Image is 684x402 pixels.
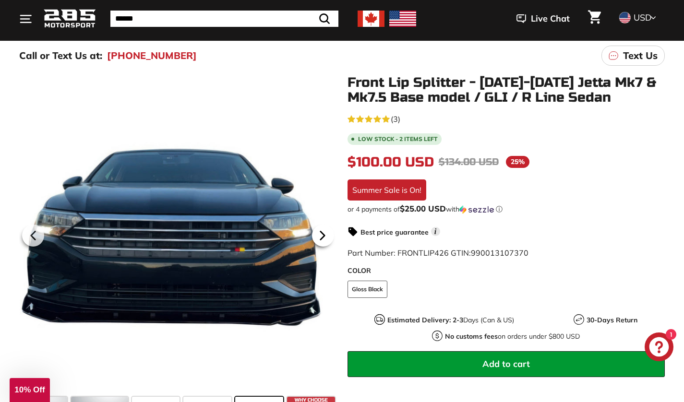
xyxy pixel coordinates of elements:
a: 5.0 rating (3 votes) [348,112,665,125]
span: $134.00 USD [439,156,499,168]
input: Search [110,11,338,27]
strong: Estimated Delivery: 2-3 [387,316,463,324]
span: Live Chat [531,12,570,25]
p: Text Us [623,48,658,63]
span: $100.00 USD [348,154,434,170]
button: Live Chat [504,7,582,31]
span: Part Number: FRONTLIP426 GTIN: [348,248,528,258]
a: Cart [582,2,607,35]
strong: Best price guarantee [360,228,429,236]
p: Days (Can & US) [387,315,514,325]
p: on orders under $800 USD [445,331,580,342]
span: 990013107370 [471,248,528,258]
span: $25.00 USD [400,203,446,213]
a: Text Us [601,46,665,66]
div: Summer Sale is On! [348,179,426,201]
a: [PHONE_NUMBER] [107,48,197,63]
div: or 4 payments of with [348,204,665,214]
h1: Front Lip Splitter - [DATE]-[DATE] Jetta Mk7 & Mk7.5 Base model / GLI / R Line Sedan [348,75,665,105]
div: or 4 payments of$25.00 USDwithSezzle Click to learn more about Sezzle [348,204,665,214]
img: Sezzle [459,205,494,214]
button: Add to cart [348,351,665,377]
span: USD [634,12,651,23]
span: 10% Off [14,385,45,394]
span: i [431,227,440,236]
span: Low stock - 2 items left [358,136,438,142]
img: Logo_285_Motorsport_areodynamics_components [43,8,96,30]
strong: No customs fees [445,332,498,341]
inbox-online-store-chat: Shopify online store chat [642,332,676,364]
p: Call or Text Us at: [19,48,102,63]
span: Add to cart [482,358,530,369]
strong: 30-Days Return [587,316,637,324]
span: (3) [391,113,400,125]
span: 25% [506,156,529,168]
label: COLOR [348,266,665,276]
div: 10% Off [10,378,50,402]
